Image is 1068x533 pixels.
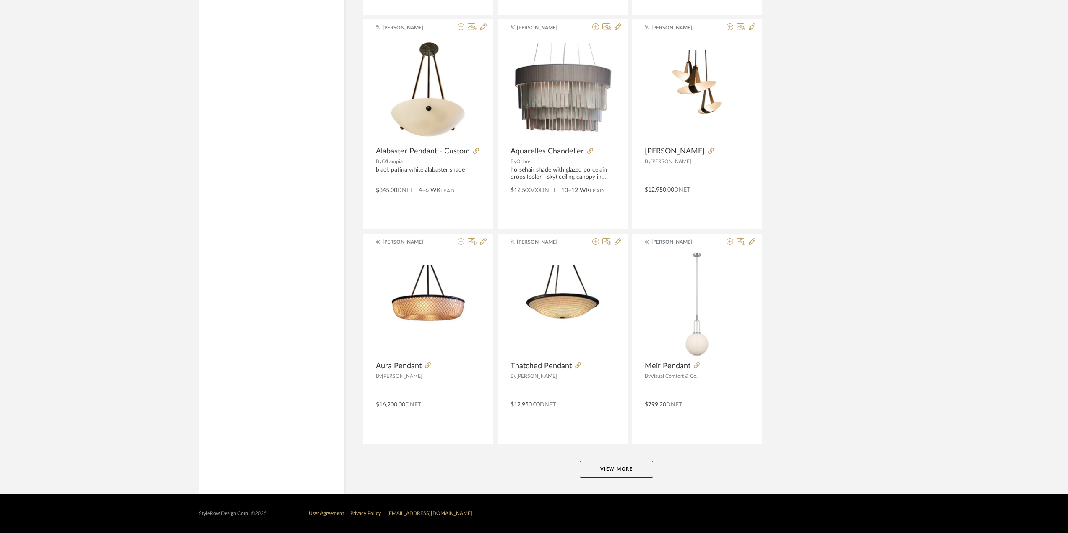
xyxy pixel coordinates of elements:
[517,24,570,31] span: [PERSON_NAME]
[645,159,651,164] span: By
[517,238,570,246] span: [PERSON_NAME]
[511,265,615,343] img: Thatched Pendant
[645,374,651,379] span: By
[645,50,749,129] img: Sophia Chandelier
[645,147,705,156] span: [PERSON_NAME]
[376,361,422,371] span: Aura Pendant
[405,402,421,408] span: DNET
[309,511,344,516] a: User Agreement
[383,238,435,246] span: [PERSON_NAME]
[645,402,666,408] span: $799.20
[511,147,584,156] span: Aquarelles Chandelier
[580,461,653,478] button: View More
[511,43,615,136] img: Aquarelles Chandelier
[511,374,516,379] span: By
[590,188,604,194] span: Lead
[540,187,556,193] span: DNET
[645,252,749,357] div: 0
[376,187,397,193] span: $845.00
[516,374,557,379] span: [PERSON_NAME]
[516,159,530,164] span: Ochre
[376,374,382,379] span: By
[645,361,690,371] span: Meir Pendant
[651,159,691,164] span: [PERSON_NAME]
[511,37,615,142] div: 0
[511,166,615,181] div: horsehair shade with glazed porcelain drops (color - sky) ceiling canopy in satin nickel finish 6...
[651,24,704,31] span: [PERSON_NAME]
[674,187,690,193] span: DNET
[376,159,382,164] span: By
[511,187,540,193] span: $12,500.00
[387,511,472,516] a: [EMAIL_ADDRESS][DOMAIN_NAME]
[376,265,480,343] img: Aura Pendant
[199,510,267,517] div: StyleRow Design Corp. ©2025
[511,361,572,371] span: Thatched Pendant
[382,159,403,164] span: O'Lampia
[440,188,455,194] span: Lead
[561,186,590,195] span: 10–12 WK
[645,252,749,356] img: Meir Pendant
[651,374,698,379] span: Visual Comfort & Co.
[376,402,405,408] span: $16,200.00
[511,159,516,164] span: By
[382,374,422,379] span: [PERSON_NAME]
[651,238,704,246] span: [PERSON_NAME]
[666,402,682,408] span: DNET
[376,38,480,142] img: Alabaster Pendant - Custom
[645,187,674,193] span: $12,950.00
[511,402,540,408] span: $12,950.00
[397,187,413,193] span: DNET
[376,147,470,156] span: Alabaster Pendant - Custom
[350,511,381,516] a: Privacy Policy
[383,24,435,31] span: [PERSON_NAME]
[540,402,556,408] span: DNET
[376,166,480,181] div: black patina white alabaster shade
[419,186,440,195] span: 4–6 WK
